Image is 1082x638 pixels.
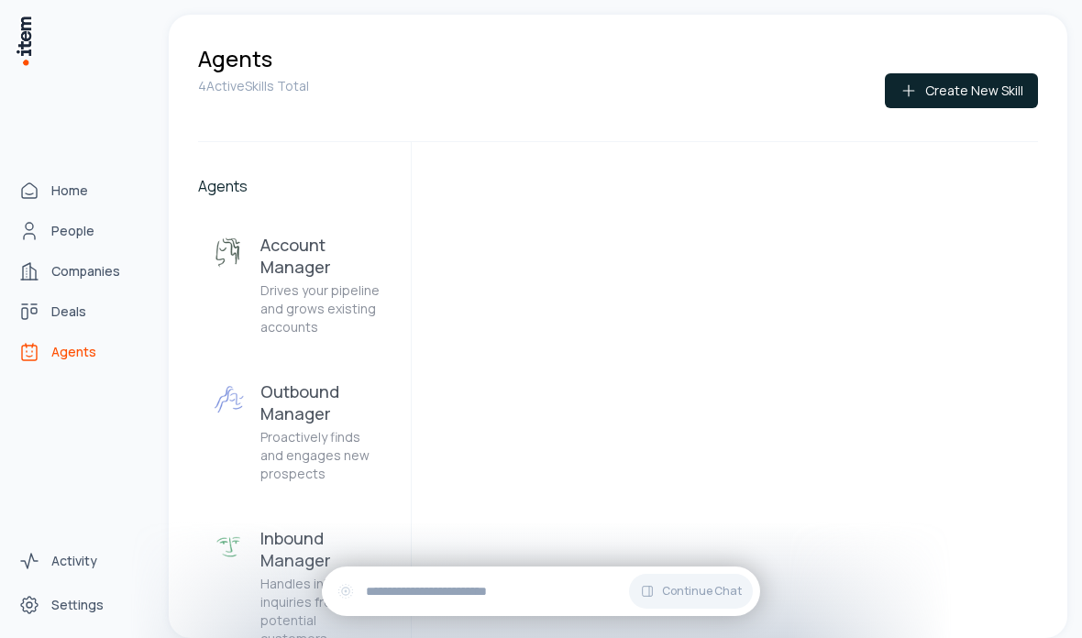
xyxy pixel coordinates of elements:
span: Companies [51,262,120,280]
button: Account ManagerAccount ManagerDrives your pipeline and grows existing accounts [198,219,400,351]
h2: Agents [198,175,400,197]
button: Outbound ManagerOutbound ManagerProactively finds and engages new prospects [198,366,400,498]
img: Account Manager [213,237,246,270]
a: Home [11,172,150,209]
a: Agents [11,334,150,370]
h3: Account Manager [260,234,385,278]
img: Outbound Manager [213,384,246,417]
span: Continue Chat [662,584,742,599]
div: Continue Chat [322,566,760,616]
h1: Agents [198,44,272,73]
span: Activity [51,552,97,570]
span: Agents [51,343,96,361]
p: Proactively finds and engages new prospects [260,428,385,483]
span: Settings [51,596,104,614]
span: Home [51,181,88,200]
h3: Inbound Manager [260,527,385,571]
a: Settings [11,587,150,623]
img: Item Brain Logo [15,15,33,67]
button: Continue Chat [629,574,753,609]
p: Drives your pipeline and grows existing accounts [260,281,385,336]
span: Deals [51,302,86,321]
a: People [11,213,150,249]
p: 4 Active Skills Total [198,77,309,95]
h3: Outbound Manager [260,380,385,424]
button: Create New Skill [885,73,1038,108]
a: Activity [11,543,150,579]
img: Inbound Manager [213,531,246,564]
a: Companies [11,253,150,290]
a: Deals [11,293,150,330]
span: People [51,222,94,240]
